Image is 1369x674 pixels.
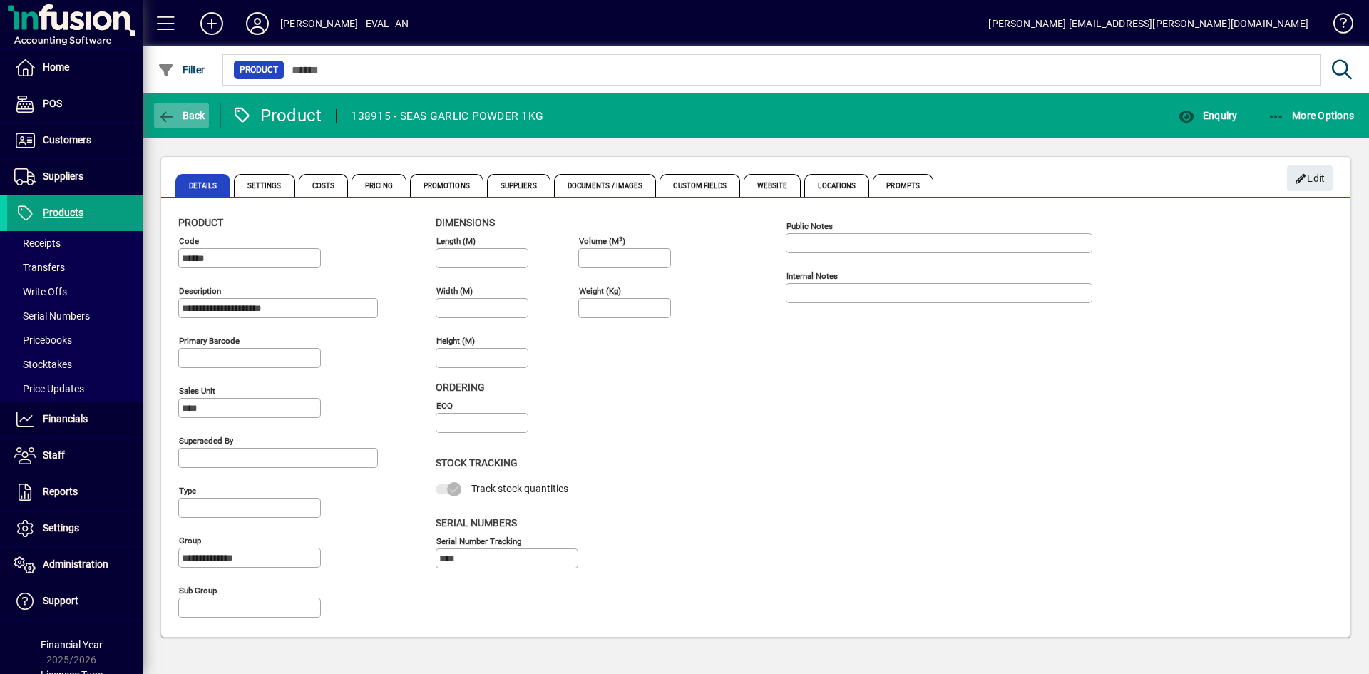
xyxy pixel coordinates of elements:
button: Enquiry [1174,103,1241,128]
span: Customers [43,134,91,145]
a: Financials [7,402,143,437]
a: Transfers [7,255,143,280]
span: Details [175,174,230,197]
span: Write Offs [14,286,67,297]
mat-label: Internal Notes [786,271,838,281]
button: Filter [154,57,209,83]
a: Reports [7,474,143,510]
a: Staff [7,438,143,474]
span: Documents / Images [554,174,657,197]
span: Support [43,595,78,606]
span: Staff [43,449,65,461]
div: [PERSON_NAME] - EVAL -AN [280,12,409,35]
span: Enquiry [1178,110,1237,121]
button: Add [189,11,235,36]
span: Stocktakes [14,359,72,370]
mat-label: Serial Number tracking [436,536,521,546]
a: POS [7,86,143,122]
mat-label: Superseded by [179,436,233,446]
sup: 3 [619,235,622,242]
a: Home [7,50,143,86]
span: Pricing [352,174,406,197]
a: Support [7,583,143,619]
mat-label: EOQ [436,401,453,411]
mat-label: Weight (Kg) [579,286,621,296]
mat-label: Type [179,486,196,496]
span: Website [744,174,801,197]
mat-label: Primary barcode [179,336,240,346]
span: Prompts [873,174,933,197]
div: 138915 - SEAS GARLIC POWDER 1KG [351,105,543,128]
span: Dimensions [436,217,495,228]
a: Suppliers [7,159,143,195]
app-page-header-button: Back [143,103,221,128]
span: Suppliers [43,170,83,182]
mat-label: Volume (m ) [579,236,625,246]
span: Filter [158,64,205,76]
span: Home [43,61,69,73]
span: Reports [43,486,78,497]
a: Write Offs [7,280,143,304]
span: Administration [43,558,108,570]
a: Customers [7,123,143,158]
button: Back [154,103,209,128]
span: Ordering [436,382,485,393]
span: Pricebooks [14,335,72,346]
mat-label: Sub group [179,586,217,596]
mat-label: Width (m) [436,286,473,296]
span: Transfers [14,262,65,273]
span: Serial Numbers [14,310,90,322]
mat-label: Length (m) [436,236,476,246]
span: Costs [299,174,349,197]
div: Product [232,104,322,127]
span: More Options [1268,110,1355,121]
span: Locations [804,174,869,197]
span: Suppliers [487,174,550,197]
button: Profile [235,11,280,36]
span: Products [43,207,83,218]
mat-label: Sales unit [179,386,215,396]
a: Administration [7,547,143,583]
span: Receipts [14,238,61,249]
span: Financials [43,413,88,424]
button: More Options [1264,103,1358,128]
span: Financial Year [41,639,103,650]
mat-label: Code [179,236,199,246]
a: Knowledge Base [1323,3,1351,49]
span: Serial Numbers [436,517,517,529]
a: Stocktakes [7,352,143,377]
mat-label: Group [179,536,201,546]
span: Track stock quantities [471,483,568,494]
mat-label: Description [179,286,221,296]
mat-label: Height (m) [436,336,475,346]
button: Edit [1287,165,1333,191]
mat-label: Public Notes [786,221,833,231]
span: Settings [234,174,295,197]
a: Receipts [7,231,143,255]
span: Settings [43,522,79,533]
a: Settings [7,511,143,546]
span: Custom Fields [660,174,739,197]
span: Edit [1295,167,1326,190]
span: POS [43,98,62,109]
a: Price Updates [7,377,143,401]
span: Product [240,63,278,77]
span: Stock Tracking [436,457,518,469]
span: Price Updates [14,383,84,394]
a: Serial Numbers [7,304,143,328]
span: Product [178,217,223,228]
span: Back [158,110,205,121]
span: Promotions [410,174,483,197]
a: Pricebooks [7,328,143,352]
div: [PERSON_NAME] [EMAIL_ADDRESS][PERSON_NAME][DOMAIN_NAME] [988,12,1308,35]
